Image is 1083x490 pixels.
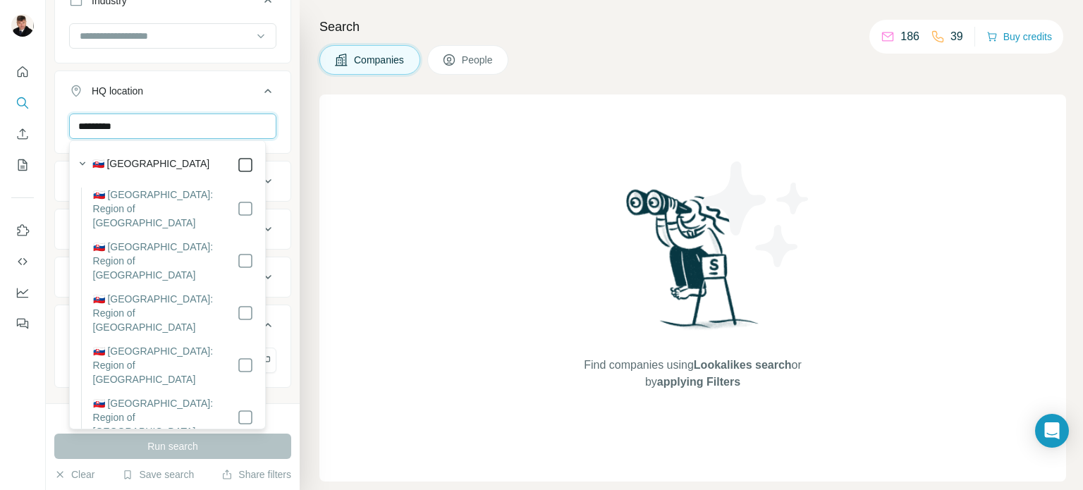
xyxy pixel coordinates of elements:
span: Find companies using or by [580,357,805,391]
span: Companies [354,53,405,67]
label: 🇸🇰 [GEOGRAPHIC_DATA]: Region of [GEOGRAPHIC_DATA] [93,344,237,386]
button: HQ location [55,74,290,114]
img: Surfe Illustration - Stars [693,151,820,278]
span: Lookalikes search [694,359,792,371]
button: Quick start [11,59,34,85]
button: Dashboard [11,280,34,305]
button: Search [11,90,34,116]
div: HQ location [92,84,143,98]
button: Enrich CSV [11,121,34,147]
div: Open Intercom Messenger [1035,414,1069,448]
span: People [462,53,494,67]
label: 🇸🇰 [GEOGRAPHIC_DATA]: Region of [GEOGRAPHIC_DATA] [93,292,237,334]
button: Keywords [55,308,290,348]
p: 186 [900,28,919,45]
button: Use Surfe on LinkedIn [11,218,34,243]
button: Technologies [55,260,290,294]
img: Surfe Illustration - Woman searching with binoculars [620,185,766,343]
button: Share filters [221,467,291,482]
button: Clear [54,467,94,482]
button: Use Surfe API [11,249,34,274]
button: Feedback [11,311,34,336]
p: 39 [950,28,963,45]
h4: Search [319,17,1066,37]
img: Avatar [11,14,34,37]
label: 🇸🇰 [GEOGRAPHIC_DATA] [92,157,210,173]
button: My lists [11,152,34,178]
label: 🇸🇰 [GEOGRAPHIC_DATA]: Region of [GEOGRAPHIC_DATA] [93,396,237,439]
label: 🇸🇰 [GEOGRAPHIC_DATA]: Region of [GEOGRAPHIC_DATA] [93,188,237,230]
label: 🇸🇰 [GEOGRAPHIC_DATA]: Region of [GEOGRAPHIC_DATA] [93,240,237,282]
button: Employees (size) [55,212,290,246]
span: applying Filters [657,376,740,388]
button: Annual revenue ($) [55,164,290,198]
button: Save search [122,467,194,482]
button: Buy credits [986,27,1052,47]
